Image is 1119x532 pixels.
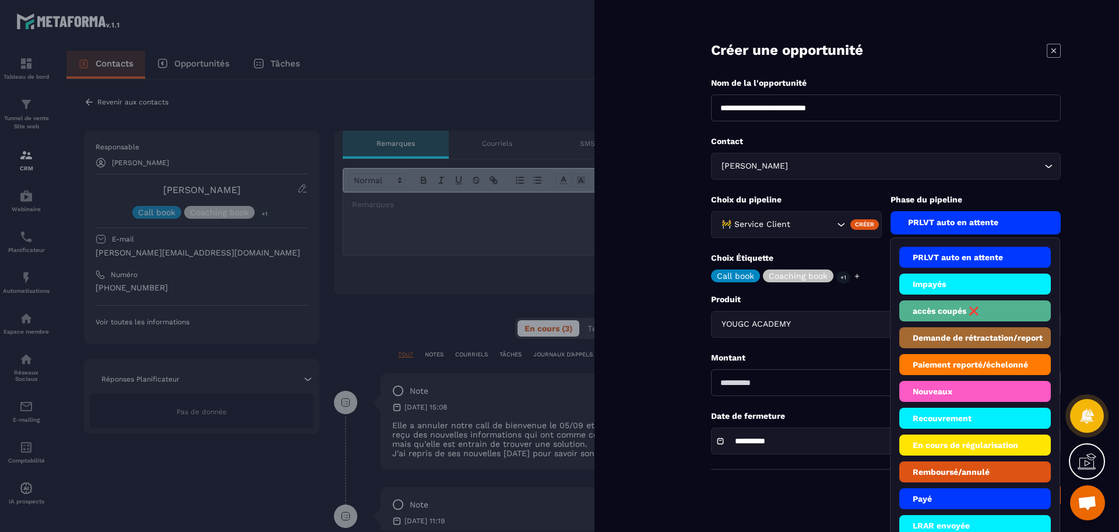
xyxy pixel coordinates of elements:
span: YOUGC ACADEMY [719,318,793,331]
div: Search for option [711,153,1061,180]
input: Search for option [793,218,834,231]
p: Choix du pipeline [711,194,882,205]
div: Search for option [711,211,882,238]
p: Produit [711,294,1061,305]
div: Créer [850,219,879,230]
span: 🚧 Service Client [719,218,793,231]
p: Montant [711,352,1061,363]
p: Date de fermeture [711,411,1061,422]
div: Ouvrir le chat [1070,485,1105,520]
p: Créer une opportunité [711,41,863,60]
p: Nom de la l'opportunité [711,78,1061,89]
p: Phase du pipeline [891,194,1061,205]
p: Contact [711,136,1061,147]
p: Coaching book [769,272,828,280]
div: Search for option [711,311,1061,338]
p: +1 [836,271,850,283]
p: Choix Étiquette [711,253,1061,264]
p: Call book [717,272,754,280]
span: [PERSON_NAME] [719,160,790,173]
input: Search for option [790,160,1041,173]
input: Search for option [793,318,1031,331]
